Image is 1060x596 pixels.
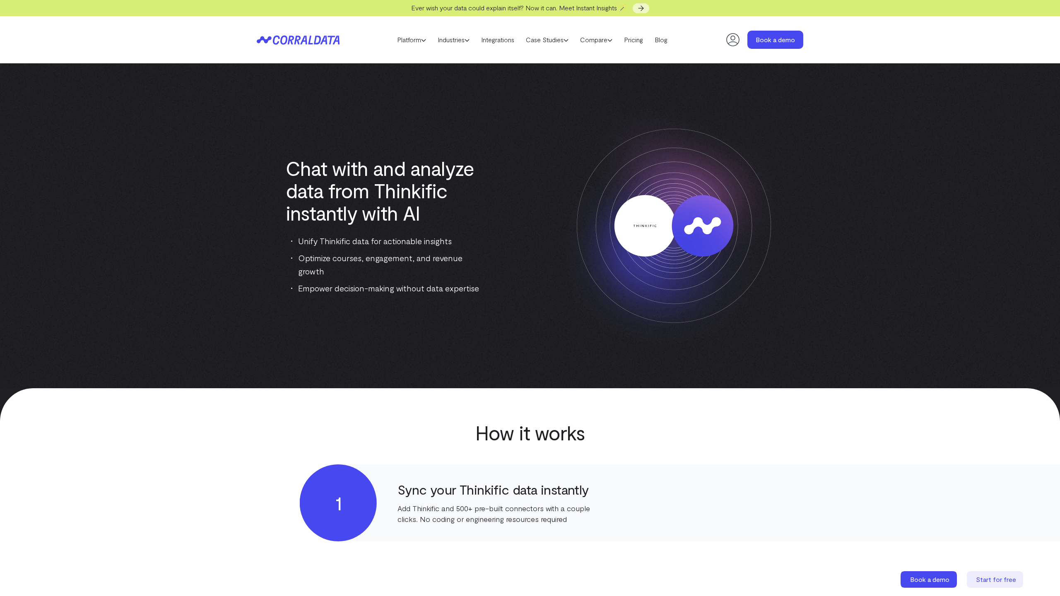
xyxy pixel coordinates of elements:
[300,464,377,541] div: 1
[286,157,487,224] h1: Chat with and analyze data from Thinkific instantly with AI
[391,34,432,46] a: Platform
[910,575,949,583] span: Book a demo
[291,234,487,248] li: Unify Thinkific data for actionable insights
[649,34,673,46] a: Blog
[432,34,475,46] a: Industries
[475,34,520,46] a: Integrations
[520,34,574,46] a: Case Studies
[574,34,618,46] a: Compare
[387,421,673,444] h2: How it works
[411,4,627,12] span: Ever wish your data could explain itself? Now it can. Meet Instant Insights 🪄
[291,281,487,295] li: Empower decision-making without data expertise
[397,482,596,497] h4: Sync your Thinkific data instantly
[901,571,959,588] a: Book a demo
[397,503,596,524] p: Add Thinkific and 500+ pre-built connectors with a couple clicks. No coding or engineering resour...
[618,34,649,46] a: Pricing
[291,251,487,278] li: Optimize courses, engagement, and revenue growth
[747,31,803,49] a: Book a demo
[967,571,1025,588] a: Start for free
[976,575,1016,583] span: Start for free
